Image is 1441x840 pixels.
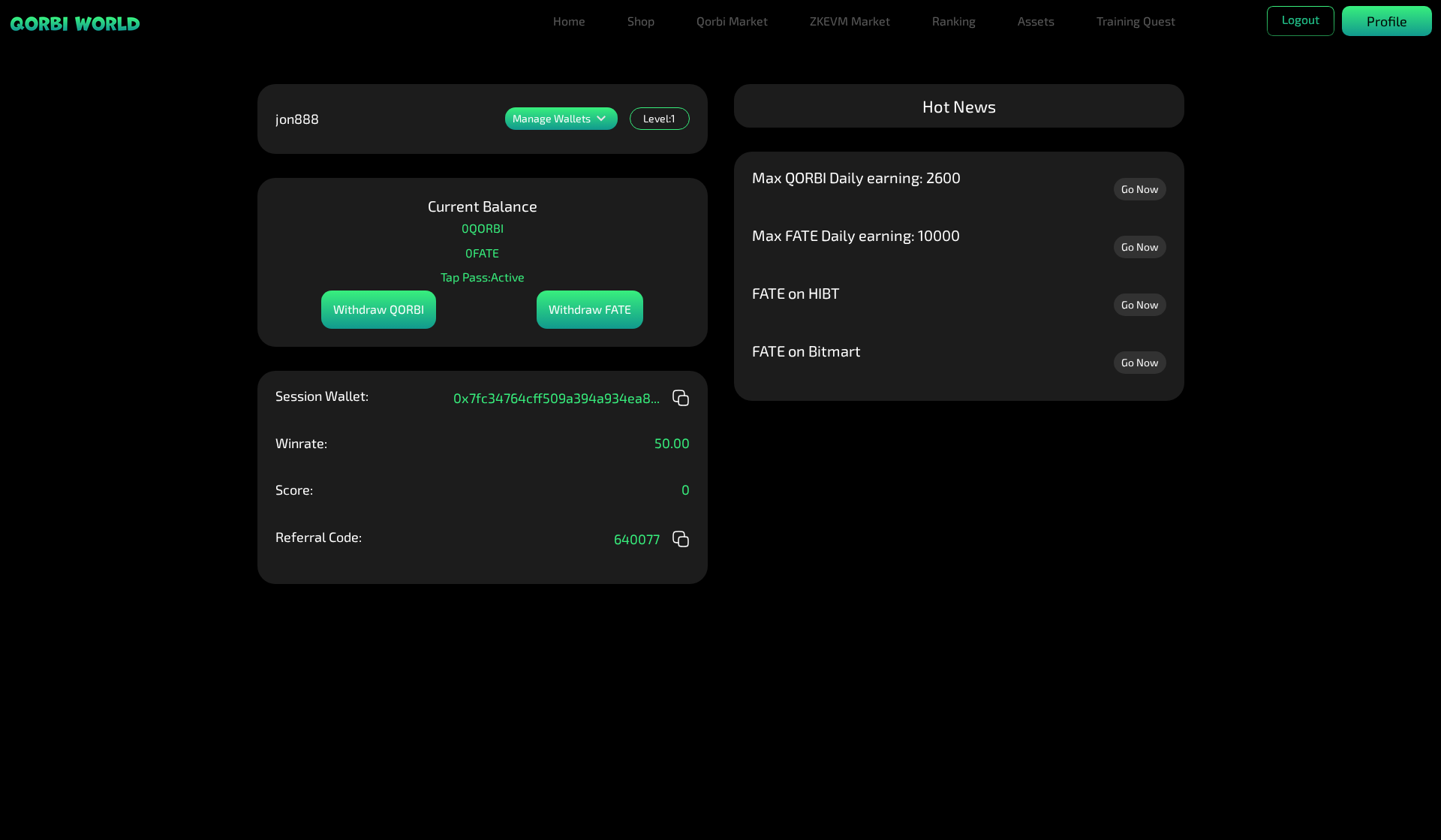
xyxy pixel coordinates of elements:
[1012,6,1060,36] a: Assets
[465,242,499,264] p: 0 FATE
[453,389,690,407] div: 0x7fc34764cff509a394a934ea8 ...
[513,113,591,124] p: Manage Wallets
[275,530,362,543] p: Referral Code:
[926,6,982,36] a: Ranking
[462,217,504,239] p: 0 QORBI
[1091,6,1181,36] a: Training Quest
[614,530,690,548] div: 640077
[630,107,690,130] div: Level: 1
[441,266,525,288] p: Tap Pass: Active
[734,84,1184,128] div: Hot News
[1114,178,1166,200] a: Go Now
[321,291,436,329] div: Withdraw QORBI
[1267,6,1334,36] button: Logout
[681,483,690,496] p: 0
[1114,351,1166,374] a: Go Now
[537,291,643,329] div: Withdraw FATE
[275,436,327,450] p: Winrate:
[275,389,369,402] p: Session Wallet:
[752,343,861,358] p: FATE on Bitmart
[752,285,840,300] p: FATE on HIBT
[621,6,660,36] a: Shop
[547,6,591,36] a: Home
[690,6,774,36] a: Qorbi Market
[275,112,319,125] p: jon888
[804,6,896,36] a: ZKEVM Market
[428,196,537,215] p: Current Balance
[275,483,313,496] p: Score:
[654,436,690,450] p: 50.00
[9,15,141,32] img: sticky brand-logo
[1367,11,1407,32] p: Profile
[752,227,960,242] p: Max FATE Daily earning: 10000
[1114,236,1166,258] a: Go Now
[1114,294,1166,316] a: Go Now
[752,170,961,185] p: Max QORBI Daily earning: 2600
